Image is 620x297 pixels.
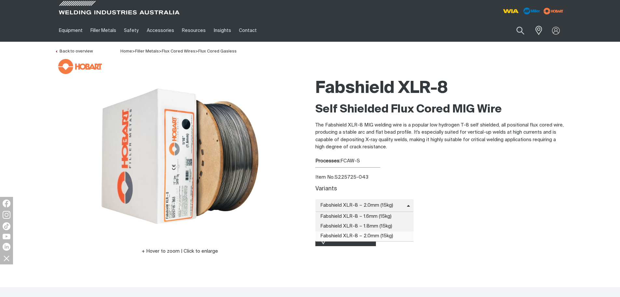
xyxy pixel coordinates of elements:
[501,23,531,38] input: Product name or item number...
[1,253,12,264] img: hide socials
[315,122,565,151] p: The Fabshield XLR-8 MIG welding wire is a popular low hydrogen T-8 self shielded, all positional ...
[162,49,195,53] a: Flux Cored Wires
[315,157,565,165] div: FCAW-S
[120,49,132,53] a: Home
[58,59,102,74] img: Hobart
[315,158,340,163] strong: Processes:
[210,19,235,42] a: Insights
[3,243,10,251] img: LinkedIn
[55,19,87,42] a: Equipment
[315,78,565,99] h1: Fabshield XLR-8
[315,212,414,222] span: Fabshield XLR-8 – 1.6mm (15kg)
[55,49,93,53] a: Back to overview
[315,174,565,181] div: Item No. S225725-043
[509,23,531,38] button: Search products
[315,231,414,241] span: Fabshield XLR-8 – 2.0mm (15kg)
[3,234,10,239] img: YouTube
[315,222,414,231] span: Fabshield XLR-8 – 1.8mm (15kg)
[195,49,198,53] span: >
[315,102,565,117] h2: Self Shielded Flux Cored MIG Wire
[99,75,261,238] img: Fabshield XLR-8
[315,186,337,192] label: Variants
[315,202,407,209] span: Fabshield XLR-8 – 2.0mm (15kg)
[3,222,10,230] img: TikTok
[542,6,565,16] img: miller
[120,19,143,42] a: Safety
[138,247,222,255] button: Hover to zoom | Click to enlarge
[132,49,135,53] span: >
[87,19,120,42] a: Filler Metals
[159,49,162,53] span: >
[198,49,237,53] a: Flux Cored Gasless
[178,19,210,42] a: Resources
[135,49,159,53] a: Filler Metals
[3,211,10,219] img: Instagram
[143,19,178,42] a: Accessories
[55,19,438,42] nav: Main
[235,19,261,42] a: Contact
[3,200,10,207] img: Facebook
